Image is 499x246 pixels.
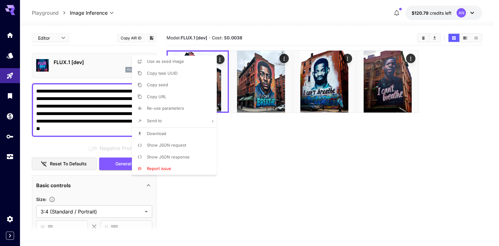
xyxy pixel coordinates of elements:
[147,106,184,111] span: Re-use parameters
[147,82,168,87] span: Copy seed
[147,131,166,136] span: Download
[147,94,166,99] span: Copy URL
[147,143,186,148] span: Show JSON request
[147,71,177,76] span: Copy task UUID
[147,59,184,64] span: Use as seed image
[147,118,162,123] span: Send to
[147,154,190,159] span: Show JSON response
[147,166,171,171] span: Report issue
